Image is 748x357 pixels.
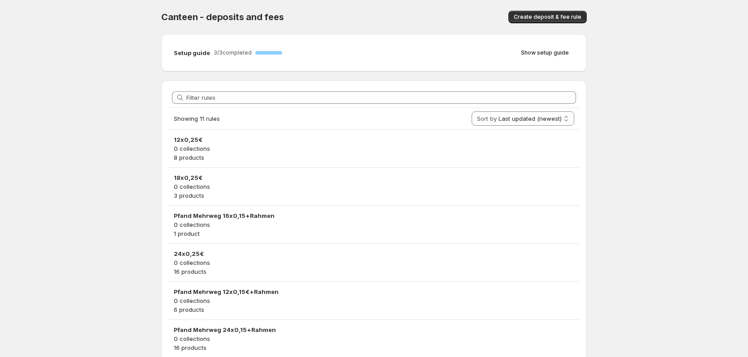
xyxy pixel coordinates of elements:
p: 0 collections [174,334,574,343]
p: Setup guide [174,48,210,57]
input: Filter rules [186,91,576,104]
button: Create deposit & fee rule [508,11,587,23]
button: Show setup guide [516,47,574,59]
p: 16 products [174,267,574,276]
h3: 18x0,25€ [174,173,574,182]
span: Canteen - deposits and fees [161,12,284,22]
h3: 24x0,25€ [174,249,574,258]
p: 1 product [174,229,574,238]
h3: Pfand Mehrweg 12x0,15€+Rahmen [174,287,574,296]
p: 6 products [174,305,574,314]
span: Create deposit & fee rule [514,13,581,21]
span: Showing 11 rules [174,115,220,122]
p: 0 collections [174,296,574,305]
h3: Pfand Mehrweg 16x0,15+Rahmen [174,211,574,220]
p: 0 collections [174,220,574,229]
p: 16 products [174,343,574,352]
p: 3 / 3 completed [214,49,252,56]
h3: 12x0,25€ [174,135,574,144]
span: Show setup guide [521,49,569,56]
h3: Pfand Mehrweg 24x0,15+Rahmen [174,325,574,334]
p: 0 collections [174,144,574,153]
p: 8 products [174,153,574,162]
p: 0 collections [174,258,574,267]
p: 0 collections [174,182,574,191]
p: 3 products [174,191,574,200]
